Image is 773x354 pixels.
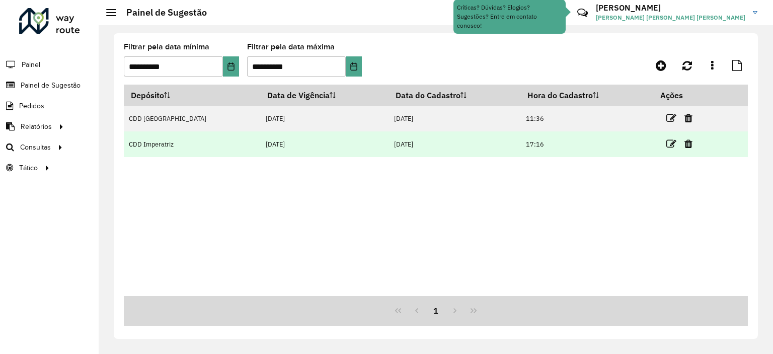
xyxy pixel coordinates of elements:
a: Editar [666,137,676,151]
td: CDD Imperatriz [124,131,261,157]
th: Depósito [124,85,261,106]
span: Pedidos [19,101,44,111]
a: Editar [666,111,676,125]
span: Tático [19,163,38,173]
h3: [PERSON_NAME] [596,3,745,13]
span: Painel de Sugestão [21,80,81,91]
th: Ações [653,85,714,106]
button: Choose Date [223,56,239,77]
button: Choose Date [346,56,362,77]
a: Contato Rápido [572,2,593,24]
a: Excluir [684,111,692,125]
span: [PERSON_NAME] [PERSON_NAME] [PERSON_NAME] [596,13,745,22]
td: [DATE] [389,131,520,157]
label: Filtrar pela data mínima [124,41,209,53]
span: Painel [22,59,40,70]
h2: Painel de Sugestão [116,7,207,18]
span: Consultas [20,142,51,153]
td: [DATE] [261,106,389,131]
td: 11:36 [520,106,653,131]
td: [DATE] [261,131,389,157]
a: Excluir [684,137,692,151]
td: [DATE] [389,106,520,131]
td: CDD [GEOGRAPHIC_DATA] [124,106,261,131]
td: 17:16 [520,131,653,157]
button: 1 [426,301,445,320]
span: Relatórios [21,121,52,132]
th: Hora do Cadastro [520,85,653,106]
label: Filtrar pela data máxima [247,41,335,53]
th: Data do Cadastro [389,85,520,106]
th: Data de Vigência [261,85,389,106]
